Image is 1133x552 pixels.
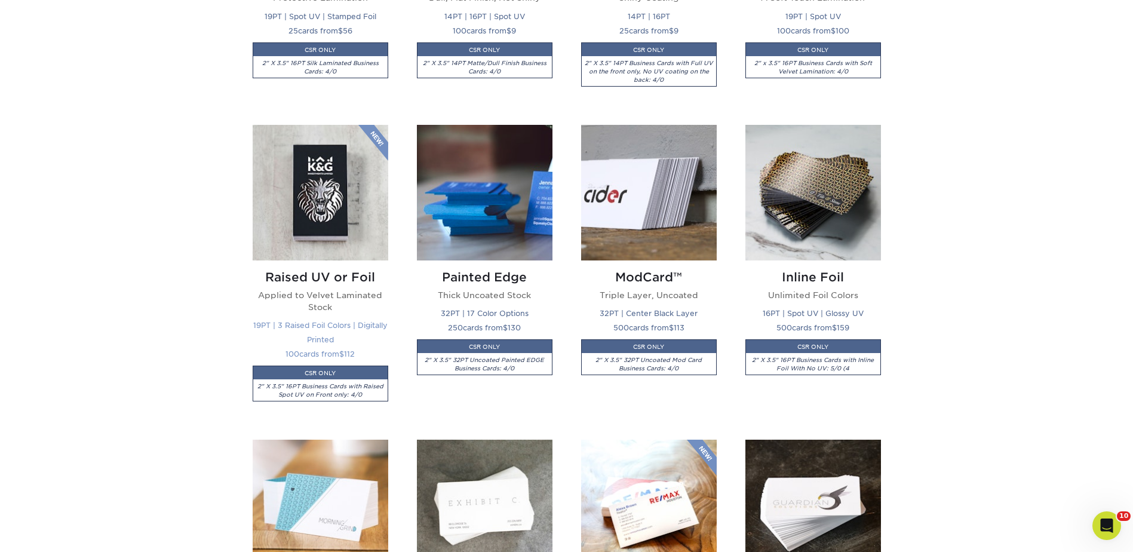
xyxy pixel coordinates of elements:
[745,289,881,301] p: Unlimited Foil Colors
[453,26,466,35] span: 100
[745,125,881,426] a: Inline Foil Business Cards Inline Foil Unlimited Foil Colors 16PT | Spot UV | Glossy UV 500cards ...
[581,125,717,260] img: ModCard™ Business Cards
[619,26,678,35] small: cards from
[253,125,388,260] img: Raised UV or Foil Business Cards
[511,26,516,35] span: 9
[674,323,684,332] span: 113
[469,47,500,53] small: CSR ONLY
[777,26,849,35] small: cards from
[745,270,881,284] h2: Inline Foil
[338,26,343,35] span: $
[763,309,864,318] small: 16PT | Spot UV | Glossy UV
[595,357,702,372] i: 2" X 3.5" 32PT Uncoated Mod Card Business Cards: 4/0
[831,26,836,35] span: $
[448,323,463,332] span: 250
[669,323,674,332] span: $
[745,125,881,260] img: Inline Foil Business Cards
[581,125,717,426] a: ModCard™ Business Cards ModCard™ Triple Layer, Uncoated 32PT | Center Black Layer 500cards from$1...
[448,323,521,332] small: cards from
[754,60,872,75] i: 2" x 3.5" 16PT Business Cards with Soft Velvet Lamination: 4/0
[358,125,388,161] img: New Product
[752,357,874,372] i: 2" X 3.5" 16PT Business Cards with Inline Foil With No UV: 5/0 (4
[837,323,849,332] span: 159
[585,60,713,83] i: 2" X 3.5" 14PT Business Cards with Full UV on the front only, No UV coating on the back: 4/0
[344,349,355,358] span: 112
[285,349,299,358] span: 100
[1117,511,1131,521] span: 10
[423,60,546,75] i: 2" X 3.5" 14PT Matte/Dull Finish Business Cards: 4/0
[619,26,629,35] span: 25
[305,370,336,376] small: CSR ONLY
[441,309,529,318] small: 32PT | 17 Color Options
[253,321,388,344] small: 19PT | 3 Raised Foil Colors | Digitally Printed
[288,26,298,35] span: 25
[776,323,792,332] span: 500
[288,26,352,35] small: cards from
[3,516,102,548] iframe: Google Customer Reviews
[674,26,678,35] span: 9
[633,344,664,350] small: CSR ONLY
[797,344,828,350] small: CSR ONLY
[777,26,791,35] span: 100
[469,344,500,350] small: CSR ONLY
[776,323,849,332] small: cards from
[613,323,629,332] span: 500
[305,47,336,53] small: CSR ONLY
[669,26,674,35] span: $
[285,349,355,358] small: cards from
[797,47,828,53] small: CSR ONLY
[417,125,552,260] img: Painted Edge Business Cards
[506,26,511,35] span: $
[687,440,717,476] img: New Product
[417,270,552,284] h2: Painted Edge
[600,309,698,318] small: 32PT | Center Black Layer
[417,125,552,426] a: Painted Edge Business Cards Painted Edge Thick Uncoated Stock 32PT | 17 Color Options 250cards fr...
[453,26,516,35] small: cards from
[785,12,841,21] small: 19PT | Spot UV
[417,289,552,301] p: Thick Uncoated Stock
[444,12,525,21] small: 14PT | 16PT | Spot UV
[628,12,670,21] small: 14PT | 16PT
[633,47,664,53] small: CSR ONLY
[339,349,344,358] span: $
[343,26,352,35] span: 56
[836,26,849,35] span: 100
[503,323,508,332] span: $
[262,60,379,75] i: 2" X 3.5" 16PT Silk Laminated Business Cards: 4/0
[265,12,376,21] small: 19PT | Spot UV | Stamped Foil
[832,323,837,332] span: $
[581,270,717,284] h2: ModCard™
[508,323,521,332] span: 130
[581,289,717,301] p: Triple Layer, Uncoated
[253,270,388,284] h2: Raised UV or Foil
[253,125,388,426] a: Raised UV or Foil Business Cards Raised UV or Foil Applied to Velvet Laminated Stock 19PT | 3 Rai...
[1092,511,1121,540] iframe: Intercom live chat
[425,357,544,372] i: 2" X 3.5" 32PT Uncoated Painted EDGE Business Cards: 4/0
[257,383,383,398] i: 2" X 3.5" 16PT Business Cards with Raised Spot UV on Front only: 4/0
[613,323,684,332] small: cards from
[253,289,388,314] p: Applied to Velvet Laminated Stock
